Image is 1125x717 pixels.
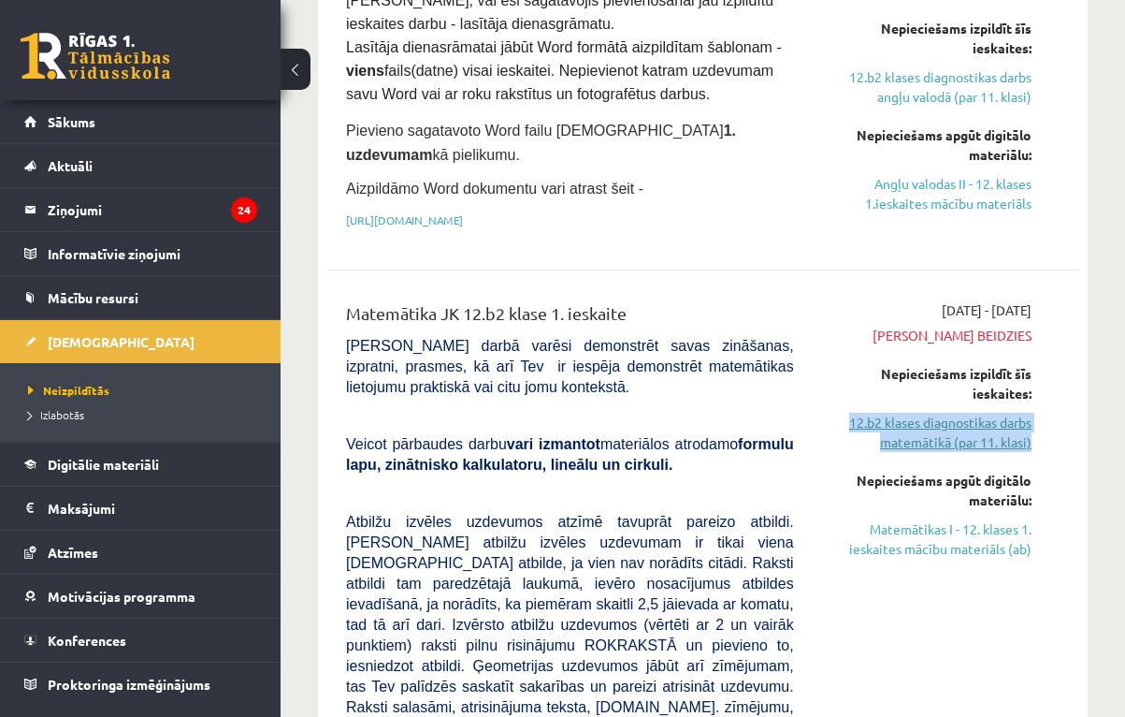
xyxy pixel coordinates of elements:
[346,338,794,395] span: [PERSON_NAME] darbā varēsi demonstrēt savas zināšanas, izpratni, prasmes, kā arī Tev ir iespēja d...
[231,198,257,223] i: 24
[48,333,195,350] span: [DEMOGRAPHIC_DATA]
[24,188,257,231] a: Ziņojumi24
[822,67,1031,107] a: 12.b2 klases diagnostikas darbs angļu valodā (par 11. klasi)
[48,232,257,275] legend: Informatīvie ziņojumi
[942,300,1031,320] span: [DATE] - [DATE]
[822,364,1031,403] div: Nepieciešams izpildīt šīs ieskaites:
[24,144,257,187] a: Aktuāli
[346,300,794,335] div: Matemātika JK 12.b2 klase 1. ieskaite
[346,436,794,473] span: Veicot pārbaudes darbu materiālos atrodamo
[48,632,126,649] span: Konferences
[21,33,170,80] a: Rīgas 1. Tālmācības vidusskola
[346,63,384,79] strong: viens
[48,157,93,174] span: Aktuāli
[48,588,195,605] span: Motivācijas programma
[24,232,257,275] a: Informatīvie ziņojumi
[28,383,109,398] span: Neizpildītās
[48,487,257,530] legend: Maksājumi
[48,289,138,306] span: Mācību resursi
[24,619,257,662] a: Konferences
[507,436,600,452] b: vari izmantot
[28,407,84,422] span: Izlabotās
[48,188,257,231] legend: Ziņojumi
[24,531,257,574] a: Atzīmes
[822,471,1031,510] div: Nepieciešams apgūt digitālo materiālu:
[24,276,257,319] a: Mācību resursi
[28,382,262,399] a: Neizpildītās
[48,544,98,561] span: Atzīmes
[24,487,257,530] a: Maksājumi
[822,19,1031,58] div: Nepieciešams izpildīt šīs ieskaites:
[24,575,257,618] a: Motivācijas programma
[24,443,257,486] a: Digitālie materiāli
[346,123,736,163] span: Pievieno sagatavoto Word failu [DEMOGRAPHIC_DATA] kā pielikumu.
[24,100,257,143] a: Sākums
[822,174,1031,213] a: Angļu valodas II - 12. klases 1.ieskaites mācību materiāls
[822,413,1031,452] a: 12.b2 klases diagnostikas darbs matemātikā (par 11. klasi)
[822,125,1031,165] div: Nepieciešams apgūt digitālo materiālu:
[346,181,643,197] span: Aizpildāmo Word dokumentu vari atrast šeit -
[822,519,1031,559] a: Matemātikas I - 12. klases 1. ieskaites mācību materiāls (ab)
[346,123,736,163] strong: 1. uzdevumam
[48,676,210,693] span: Proktoringa izmēģinājums
[822,326,1031,345] span: [PERSON_NAME] beidzies
[48,113,95,130] span: Sākums
[24,320,257,363] a: [DEMOGRAPHIC_DATA]
[346,436,794,473] b: formulu lapu, zinātnisko kalkulatoru, lineālu un cirkuli.
[48,456,159,473] span: Digitālie materiāli
[24,663,257,706] a: Proktoringa izmēģinājums
[346,212,463,227] a: [URL][DOMAIN_NAME]
[28,406,262,423] a: Izlabotās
